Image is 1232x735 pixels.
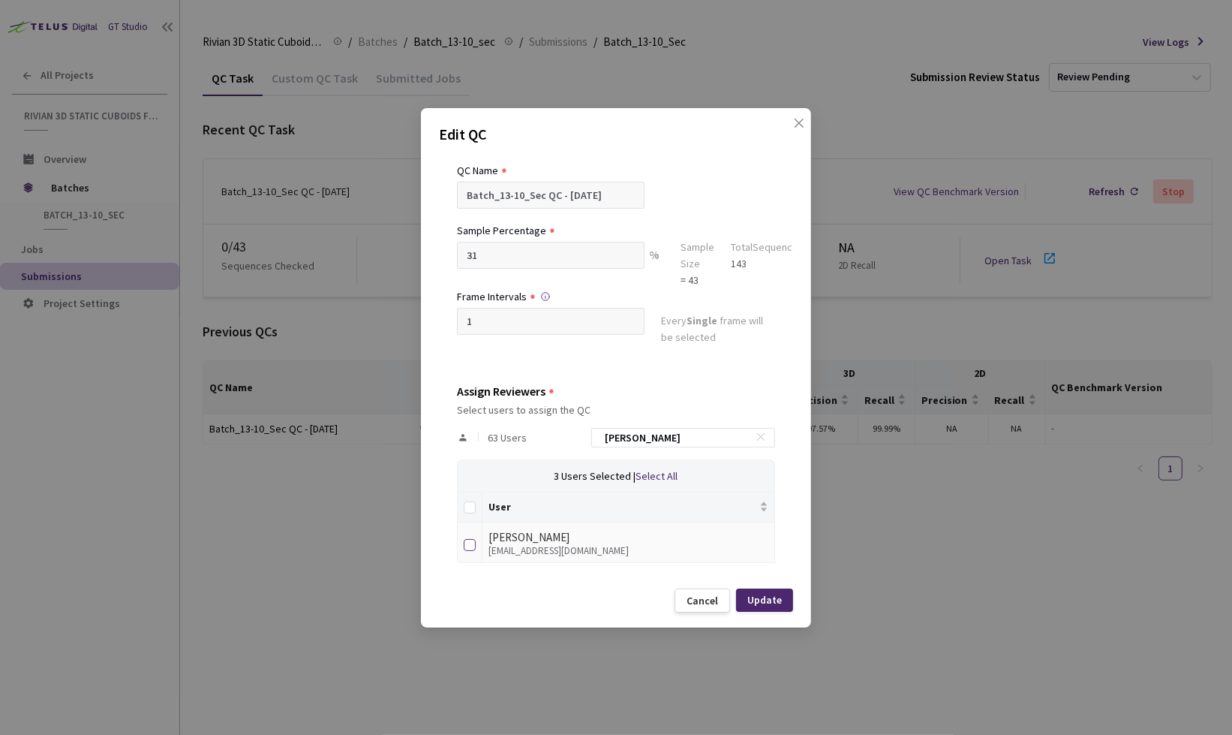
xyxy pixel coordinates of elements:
div: Total Sequences [731,239,804,255]
input: e.g. 10 [457,242,645,269]
div: [EMAIL_ADDRESS][DOMAIN_NAME] [488,546,768,556]
div: % [645,242,664,288]
div: Sample Percentage [457,222,546,239]
div: Assign Reviewers [457,384,545,398]
span: User [488,501,756,513]
div: Update [747,594,782,606]
button: Close [778,117,802,141]
div: Sample Size [681,239,714,272]
div: Every frame will be selected [661,312,775,348]
th: User [482,493,775,523]
div: Select users to assign the QC [457,404,775,416]
div: Cancel [687,595,718,607]
span: close [793,117,805,159]
span: 63 Users [488,432,527,444]
input: Search [596,429,756,447]
div: = 43 [681,272,714,288]
div: [PERSON_NAME] [488,529,768,547]
span: 3 Users Selected | [554,469,636,483]
div: Frame Intervals [457,288,527,305]
div: QC Name [457,162,498,179]
div: 143 [731,255,804,272]
strong: Single [687,314,717,327]
input: Enter frame interval [457,308,645,335]
span: Select All [636,469,678,483]
p: Edit QC [439,123,793,146]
